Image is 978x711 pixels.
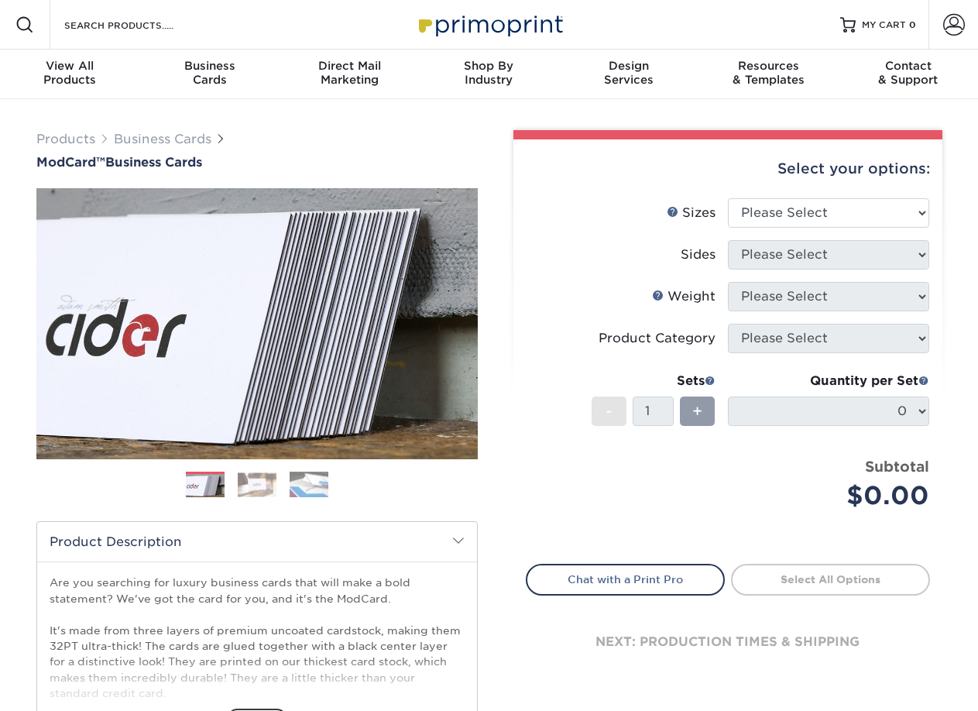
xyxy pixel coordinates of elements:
span: ModCard™ [36,155,105,170]
div: Weight [652,287,715,306]
a: ModCard™Business Cards [36,155,478,170]
span: - [606,400,613,423]
div: Sizes [667,204,715,222]
a: Resources& Templates [698,50,838,99]
span: + [692,400,702,423]
img: ModCard™ 01 [36,103,478,544]
div: Marketing [280,59,419,87]
div: $0.00 [740,477,929,514]
img: Business Cards 01 [186,466,225,505]
h2: Product Description [37,522,477,562]
div: Industry [419,59,558,87]
a: Shop ByIndustry [419,50,558,99]
div: & Support [839,59,978,87]
div: & Templates [698,59,838,87]
div: Select your options: [526,139,930,198]
a: Contact& Support [839,50,978,99]
a: Chat with a Print Pro [526,564,725,595]
img: Business Cards 02 [238,472,276,496]
div: next: production times & shipping [526,596,930,689]
div: Services [559,59,698,87]
span: Design [559,59,698,73]
span: Resources [698,59,838,73]
a: BusinessCards [139,50,279,99]
a: Products [36,132,95,146]
h1: Business Cards [36,155,478,170]
div: Quantity per Set [728,372,929,390]
div: Product Category [599,329,715,348]
input: SEARCH PRODUCTS..... [63,15,214,34]
span: Business [139,59,279,73]
a: DesignServices [559,50,698,99]
a: Direct MailMarketing [280,50,419,99]
div: Sets [592,372,715,390]
div: Sides [681,246,715,264]
img: Primoprint [412,8,567,41]
a: Select All Options [731,564,930,595]
div: Cards [139,59,279,87]
a: Business Cards [114,132,211,146]
span: Direct Mail [280,59,419,73]
span: Contact [839,59,978,73]
img: Business Cards 03 [290,471,328,498]
strong: Subtotal [865,458,929,475]
span: 0 [909,19,916,30]
span: MY CART [862,19,906,32]
span: Shop By [419,59,558,73]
